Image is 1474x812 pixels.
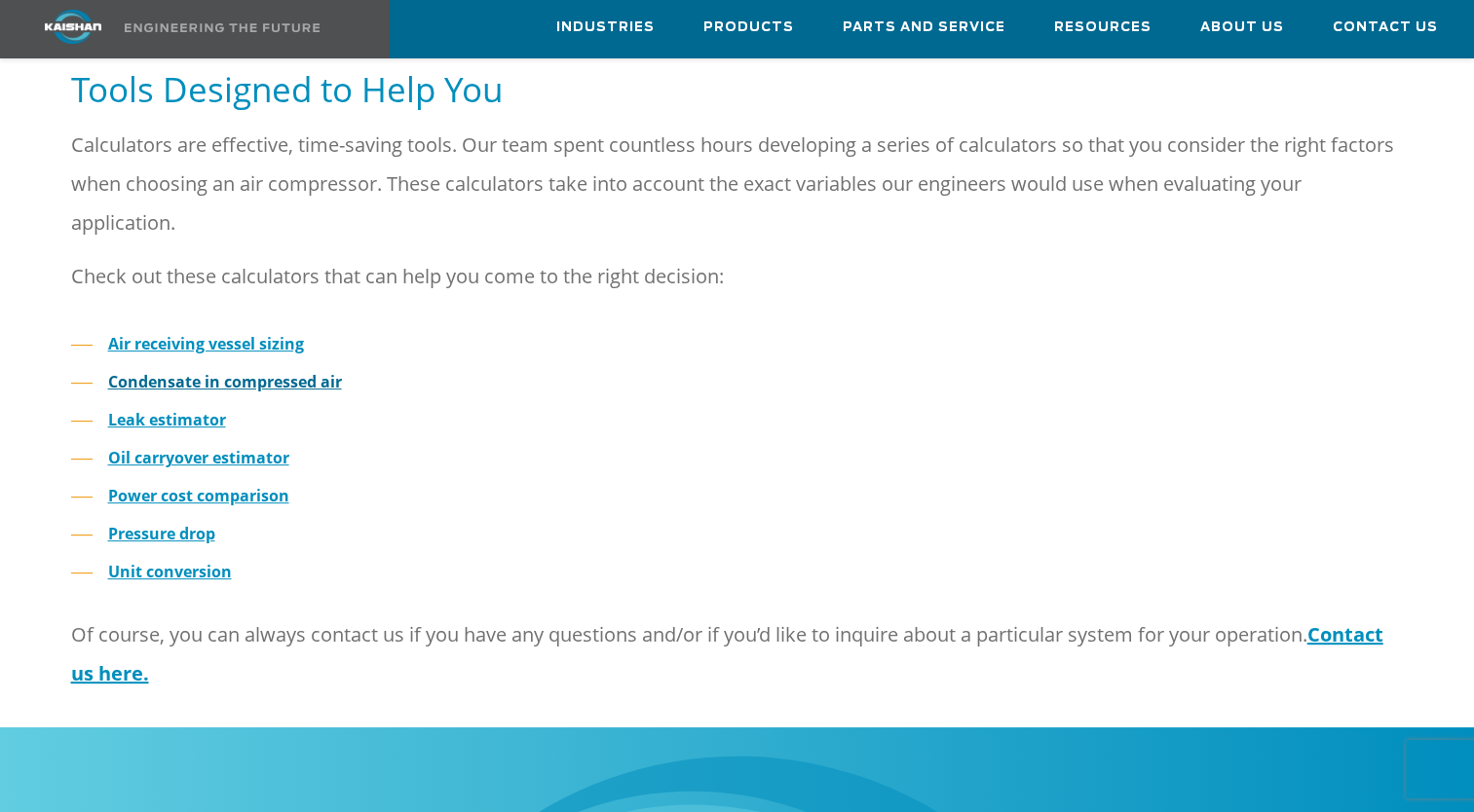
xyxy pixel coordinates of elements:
[108,523,215,544] a: Pressure drop
[71,257,1404,296] p: Check out these calculators that can help you come to the right decision:
[556,17,655,39] span: Industries
[703,17,794,39] span: Products
[1054,17,1152,39] span: Resources
[843,1,1005,54] a: Parts and Service
[108,371,342,392] a: Condensate in compressed air
[1200,1,1284,54] a: About Us
[1200,17,1284,39] span: About Us
[125,23,320,32] img: Engineering the future
[108,409,226,430] a: Leak estimator
[1333,17,1438,39] span: Contact Us
[71,615,1404,693] p: Of course, you can always contact us if you have any questions and/or if you’d like to inquire ab...
[1054,1,1152,54] a: Resources
[71,67,1404,111] h5: Tools Designed to Help You
[71,126,1404,242] p: Calculators are effective, time-saving tools. Our team spent countless hours developing a series ...
[108,333,304,354] a: Air receiving vessel sizing
[108,447,289,468] a: Oil carryover estimator
[556,1,655,54] a: Industries
[1333,1,1438,54] a: Contact Us
[108,561,232,582] a: Unit conversion
[843,17,1005,39] span: Parts and Service
[703,1,794,54] a: Products
[108,485,289,506] a: Power cost comparison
